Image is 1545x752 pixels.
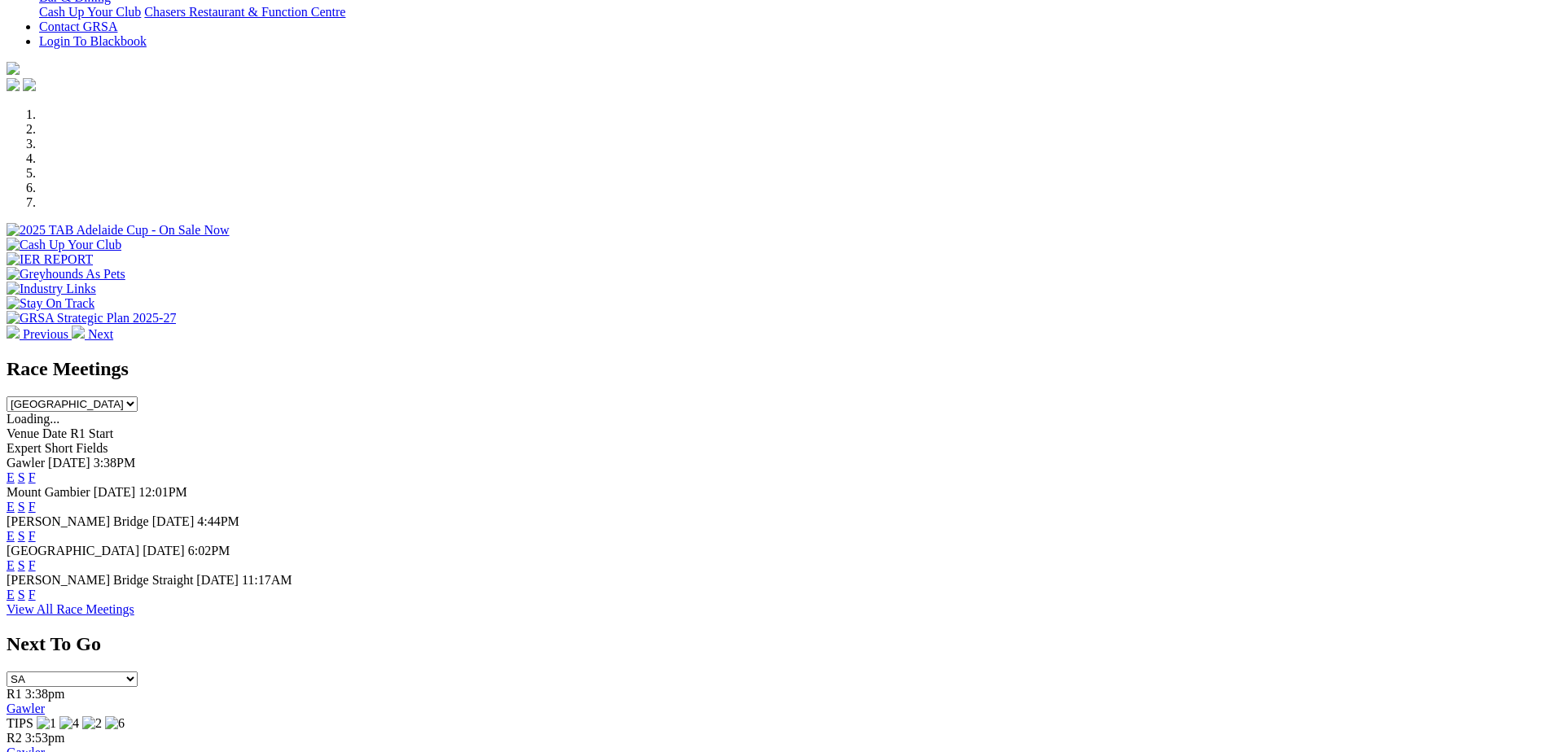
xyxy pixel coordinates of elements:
a: Login To Blackbook [39,34,147,48]
span: Next [88,327,113,341]
img: Industry Links [7,282,96,296]
img: 6 [105,716,125,731]
img: 2025 TAB Adelaide Cup - On Sale Now [7,223,230,238]
span: Previous [23,327,68,341]
span: [DATE] [94,485,136,499]
img: GRSA Strategic Plan 2025-27 [7,311,176,326]
div: Bar & Dining [39,5,1538,20]
a: E [7,588,15,601]
img: chevron-left-pager-white.svg [7,326,20,339]
span: [DATE] [48,456,90,470]
img: Stay On Track [7,296,94,311]
span: 3:53pm [25,731,65,745]
span: 12:01PM [138,485,187,499]
a: F [29,500,36,514]
span: 11:17AM [242,573,292,587]
a: S [18,529,25,543]
img: 1 [37,716,56,731]
a: S [18,500,25,514]
a: Chasers Restaurant & Function Centre [144,5,345,19]
a: E [7,470,15,484]
a: E [7,500,15,514]
a: E [7,558,15,572]
span: [GEOGRAPHIC_DATA] [7,544,139,557]
a: F [29,470,36,484]
img: 2 [82,716,102,731]
a: S [18,588,25,601]
img: Cash Up Your Club [7,238,121,252]
span: TIPS [7,716,33,730]
span: Fields [76,441,108,455]
span: 4:44PM [197,514,239,528]
span: [DATE] [143,544,185,557]
a: F [29,529,36,543]
img: IER REPORT [7,252,93,267]
a: F [29,588,36,601]
span: Mount Gambier [7,485,90,499]
span: 3:38pm [25,687,65,701]
span: R1 Start [70,426,113,440]
span: Gawler [7,456,45,470]
span: [DATE] [196,573,239,587]
a: Next [72,327,113,341]
span: [PERSON_NAME] Bridge [7,514,149,528]
a: Previous [7,327,72,341]
img: Greyhounds As Pets [7,267,125,282]
img: logo-grsa-white.png [7,62,20,75]
span: 6:02PM [188,544,230,557]
span: 3:38PM [94,456,136,470]
img: facebook.svg [7,78,20,91]
span: R2 [7,731,22,745]
a: S [18,558,25,572]
a: Gawler [7,702,45,715]
span: [DATE] [152,514,195,528]
span: [PERSON_NAME] Bridge Straight [7,573,193,587]
a: S [18,470,25,484]
h2: Next To Go [7,633,1538,655]
span: Expert [7,441,42,455]
a: E [7,529,15,543]
a: F [29,558,36,572]
a: Contact GRSA [39,20,117,33]
span: R1 [7,687,22,701]
span: Venue [7,426,39,440]
span: Loading... [7,412,59,426]
span: Date [42,426,67,440]
img: chevron-right-pager-white.svg [72,326,85,339]
img: twitter.svg [23,78,36,91]
span: Short [45,441,73,455]
img: 4 [59,716,79,731]
a: Cash Up Your Club [39,5,141,19]
a: View All Race Meetings [7,602,134,616]
h2: Race Meetings [7,358,1538,380]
